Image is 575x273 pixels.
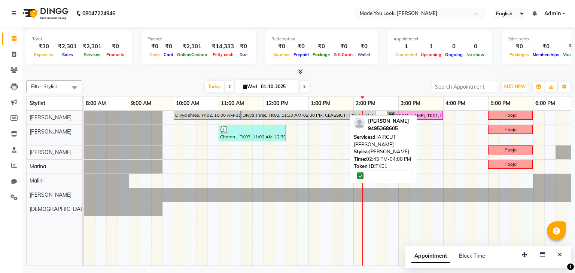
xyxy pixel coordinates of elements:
span: Stylist [30,100,45,107]
div: ₹14,333 [209,42,237,51]
a: 9:00 AM [129,98,153,109]
a: 12:00 PM [264,98,290,109]
div: ₹2,301 [80,42,104,51]
div: 0 [443,42,465,51]
span: Stylist: [354,148,369,154]
span: Block Time [459,252,485,259]
div: ₹0 [508,42,531,51]
a: 11:00 AM [219,98,246,109]
span: Cash [147,52,162,57]
a: 10:00 AM [174,98,201,109]
span: Completed [393,52,419,57]
span: Memberships [531,52,561,57]
span: Gift Cards [332,52,356,57]
span: Voucher [271,52,292,57]
span: Today [205,81,224,92]
span: [PERSON_NAME] [30,128,72,135]
div: ₹0 [271,42,292,51]
span: Due [238,52,249,57]
a: 3:00 PM [399,98,422,109]
div: ₹0 [531,42,561,51]
span: Sales [60,52,75,57]
div: 1 [393,42,419,51]
span: Services: [354,134,374,140]
div: Pooja [505,161,517,168]
div: 0 [465,42,486,51]
span: [DEMOGRAPHIC_DATA] N [30,206,93,212]
span: Token ID: [354,163,375,169]
input: Search Appointment [432,81,497,92]
span: Expenses [32,52,55,57]
div: TK01 [354,163,413,170]
span: Online/Custom [175,52,209,57]
div: ₹2,301 [175,42,209,51]
div: ₹30 [32,42,55,51]
iframe: chat widget [544,243,568,266]
div: Appointment [393,36,486,42]
div: Divya shree, TK02, 10:00 AM-11:30 AM, CURL-CUT BELOW SHOULDER [PERSON_NAME] [174,112,240,119]
span: Upcoming [419,52,443,57]
div: ₹2,301 [55,42,80,51]
div: ₹0 [104,42,126,51]
div: Charan ., TK03, 11:00 AM-12:30 PM, CURL-CUT SHOULDER LENGTH PALLAVI [219,126,285,140]
a: 8:00 AM [84,98,108,109]
span: Wallet [356,52,372,57]
span: [PERSON_NAME] [30,191,72,198]
input: 2025-10-01 [259,81,296,92]
div: Redemption [271,36,372,42]
span: Malini [30,177,43,184]
a: 5:00 PM [489,98,512,109]
span: Services [82,52,102,57]
span: Card [162,52,175,57]
div: Finance [147,36,250,42]
span: Packages [508,52,531,57]
a: 4:00 PM [444,98,467,109]
span: [PERSON_NAME] [30,114,72,121]
span: [PERSON_NAME] [30,149,72,156]
span: Ongoing [443,52,465,57]
a: 6:00 PM [533,98,557,109]
img: profile [354,117,365,129]
span: [PERSON_NAME] [368,118,409,124]
div: [PERSON_NAME], TK01, 02:45 PM-04:00 PM, HAIRCUT [PERSON_NAME] [388,112,442,119]
span: Wed [241,84,259,89]
span: Products [104,52,126,57]
div: ₹0 [311,42,332,51]
span: Time: [354,156,366,162]
div: 9495368605 [368,125,409,132]
span: Petty cash [211,52,235,57]
b: 08047224946 [82,3,115,24]
div: Pooja [505,147,517,153]
div: ₹0 [237,42,250,51]
span: Filter Stylist [31,83,57,89]
div: Total [32,36,126,42]
span: Admin [544,10,561,18]
span: No show [465,52,486,57]
span: Package [311,52,332,57]
div: ₹0 [162,42,175,51]
span: ADD NEW [503,84,526,89]
button: ADD NEW [502,82,527,92]
a: 1:00 PM [309,98,332,109]
img: logo [19,3,70,24]
span: Prepaid [292,52,311,57]
div: ₹0 [292,42,311,51]
div: [PERSON_NAME] [354,148,413,156]
div: Pooja [505,112,517,119]
div: Pooja [505,126,517,133]
div: ₹0 [356,42,372,51]
span: HAIRCUT [PERSON_NAME] [354,134,396,147]
div: ₹0 [332,42,356,51]
span: Marina [30,163,46,170]
div: 02:45 PM-04:00 PM [354,156,413,163]
a: 2:00 PM [354,98,377,109]
div: 1 [419,42,443,51]
div: ₹0 [147,42,162,51]
div: Divya shree, TK02, 11:30 AM-02:30 PM, CLASSIC HIGHLIGHTS FULL HEAD MEDIUM HAIR BASE [242,112,375,119]
span: Appointment [411,249,450,263]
